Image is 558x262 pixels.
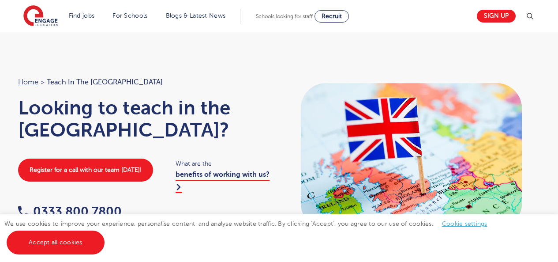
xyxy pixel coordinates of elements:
a: Home [18,78,38,86]
span: Recruit [322,13,342,19]
span: > [41,78,45,86]
a: Sign up [477,10,516,23]
a: Blogs & Latest News [166,12,226,19]
a: Recruit [315,10,349,23]
a: benefits of working with us? [176,171,270,193]
a: Register for a call with our team [DATE]! [18,159,153,182]
span: We use cookies to improve your experience, personalise content, and analyse website traffic. By c... [4,220,496,246]
span: Schools looking for staff [256,13,313,19]
a: For Schools [112,12,147,19]
a: Accept all cookies [7,231,105,254]
span: What are the [176,159,270,169]
img: Engage Education [23,5,58,27]
h1: Looking to teach in the [GEOGRAPHIC_DATA]? [18,97,270,141]
a: Cookie settings [442,220,487,227]
span: Teach in the [GEOGRAPHIC_DATA] [47,76,163,88]
a: Find jobs [69,12,95,19]
a: 0333 800 7800 [18,205,122,218]
nav: breadcrumb [18,76,270,88]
